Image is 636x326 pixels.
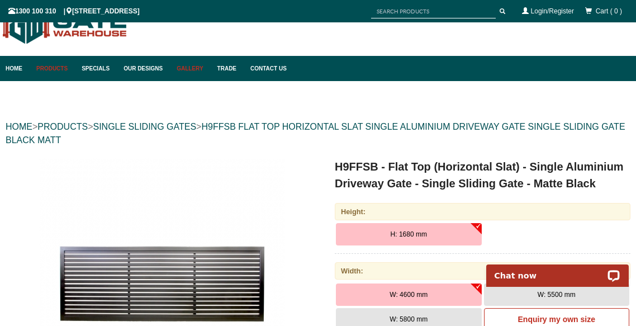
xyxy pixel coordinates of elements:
div: Width: [335,262,630,280]
span: W: 5500 mm [538,291,576,299]
a: Contact Us [245,56,287,81]
a: Specials [76,56,118,81]
div: Height: [335,203,630,220]
span: Cart ( 0 ) [596,7,622,15]
iframe: LiveChat chat widget [479,252,636,287]
a: Login/Register [531,7,574,15]
a: PRODUCTS [37,122,88,131]
span: H: 1680 mm [391,230,427,238]
span: W: 5800 mm [390,315,428,323]
button: W: 4600 mm [336,284,482,306]
a: H9FFSB FLAT TOP HORIZONTAL SLAT SINGLE ALUMINIUM DRIVEWAY GATE SINGLE SLIDING GATE BLACK MATT [6,122,625,145]
a: SINGLE SLIDING GATES [93,122,196,131]
button: H: 1680 mm [336,223,482,245]
a: Products [31,56,76,81]
a: Home [6,56,31,81]
h1: H9FFSB - Flat Top (Horizontal Slat) - Single Aluminium Driveway Gate - Single Sliding Gate - Matt... [335,158,630,192]
a: Trade [212,56,245,81]
input: SEARCH PRODUCTS [371,4,496,18]
a: Our Designs [118,56,171,81]
div: > > > [6,109,630,158]
button: W: 5500 mm [484,284,630,306]
b: Enquiry my own size [518,315,595,324]
span: 1300 100 310 | [STREET_ADDRESS] [8,7,140,15]
span: W: 4600 mm [390,291,428,299]
a: HOME [6,122,32,131]
a: Gallery [171,56,211,81]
